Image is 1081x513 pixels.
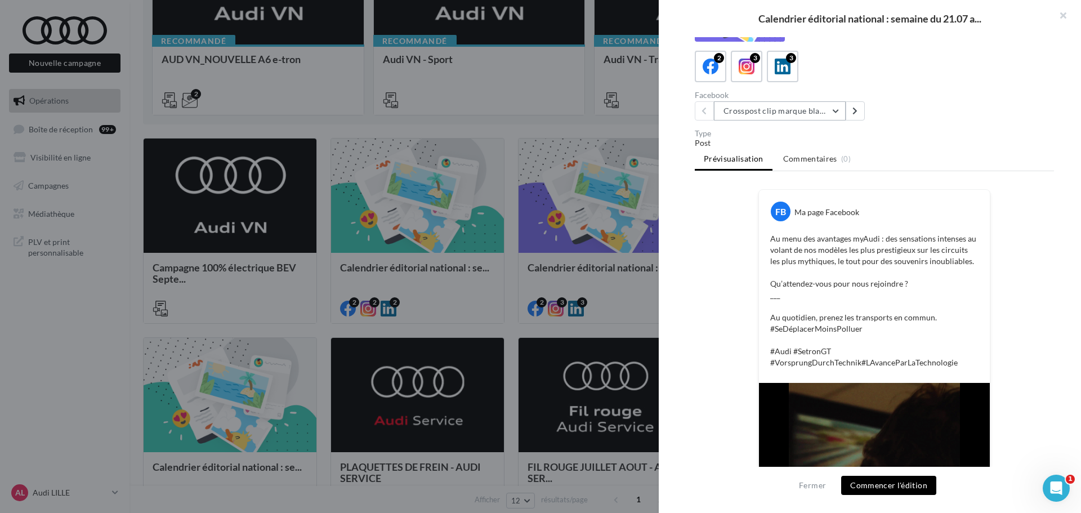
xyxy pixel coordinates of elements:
span: Calendrier éditorial national : semaine du 21.07 a... [758,14,981,24]
span: (0) [841,154,851,163]
button: Crosspost clip marque blanche Canal+ Sport [714,101,846,121]
button: Fermer [794,479,830,492]
span: 1 [1066,475,1075,484]
div: 3 [750,53,760,63]
div: 3 [786,53,796,63]
div: Facebook [695,91,870,99]
span: Commentaires [783,153,837,164]
div: Post [695,137,1054,149]
iframe: Intercom live chat [1043,475,1070,502]
button: Commencer l'édition [841,476,936,495]
div: FB [771,202,790,221]
div: Ma page Facebook [794,207,859,218]
p: Au menu des avantages myAudi : des sensations intenses au volant de nos modèles les plus prestigi... [770,233,979,368]
div: 2 [714,53,724,63]
div: Type [695,130,1054,137]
